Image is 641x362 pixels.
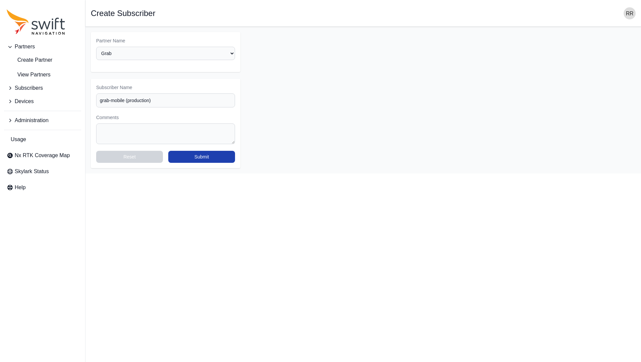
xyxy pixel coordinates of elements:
[4,68,81,81] a: View Partners
[4,149,81,162] a: Nx RTK Coverage Map
[4,40,81,53] button: Partners
[7,71,50,79] span: View Partners
[96,84,235,91] label: Subscriber Name
[4,181,81,194] a: Help
[15,84,43,92] span: Subscribers
[4,133,81,146] a: Usage
[168,151,235,163] button: Submit
[96,37,235,44] label: Partner Name
[4,165,81,178] a: Skylark Status
[96,47,235,60] select: Partner Name
[96,151,163,163] button: Reset
[11,135,26,143] span: Usage
[15,97,34,105] span: Devices
[15,151,70,159] span: Nx RTK Coverage Map
[4,81,81,95] button: Subscribers
[91,9,155,17] h1: Create Subscriber
[4,53,81,67] a: create-partner
[624,7,636,19] img: user photo
[4,95,81,108] button: Devices
[15,116,48,124] span: Administration
[15,167,49,175] span: Skylark Status
[15,184,26,192] span: Help
[15,43,35,51] span: Partners
[4,114,81,127] button: Administration
[7,56,52,64] span: Create Partner
[96,93,235,107] input: example-subscriber
[96,114,235,121] label: Comments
